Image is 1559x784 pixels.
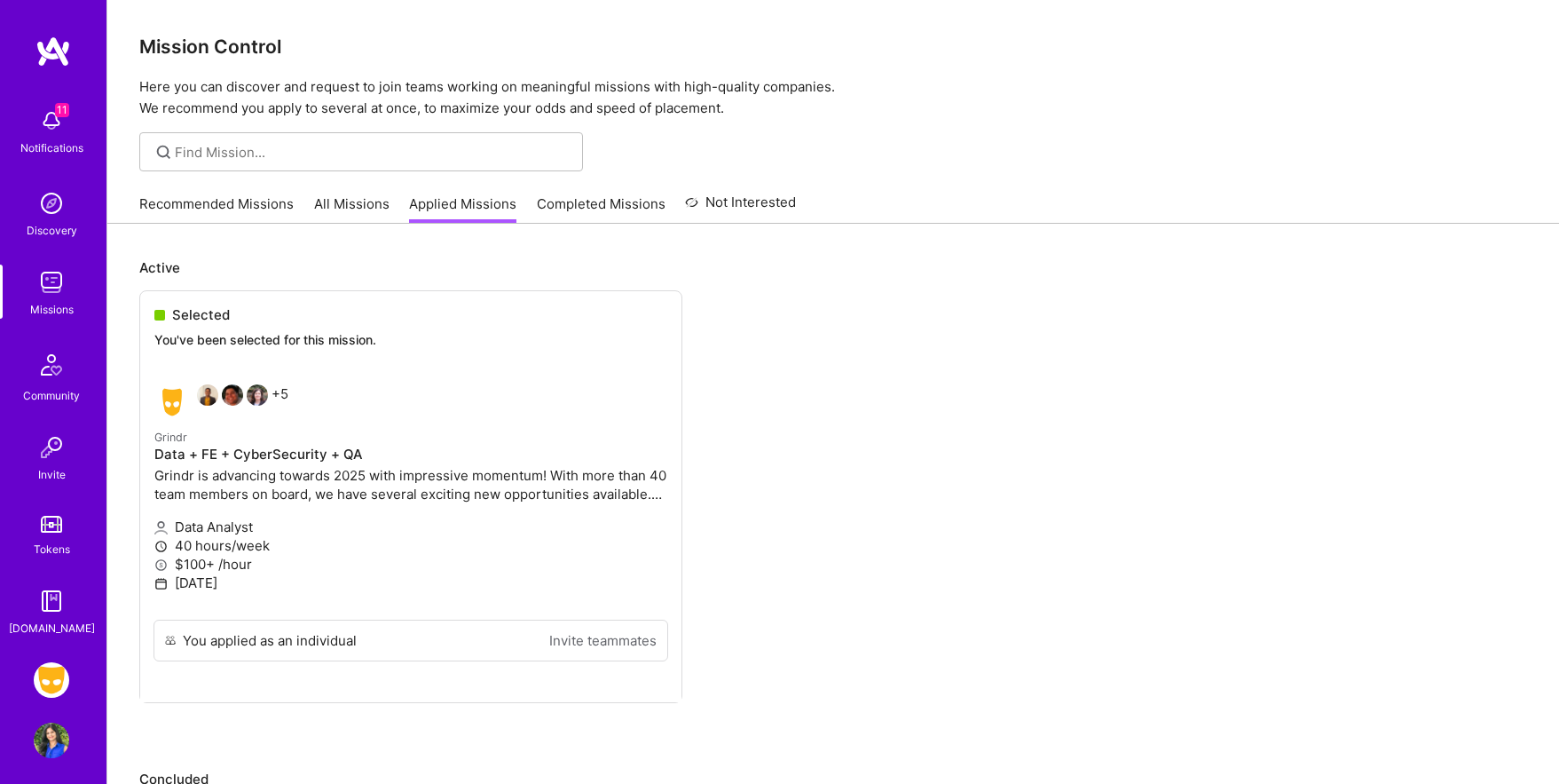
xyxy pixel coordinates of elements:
a: Grindr: Data + FE + CyberSecurity + QA [29,662,74,698]
i: icon SearchGrey [154,142,174,162]
div: Notifications [20,139,83,157]
img: Grindr: Data + FE + CyberSecurity + QA [34,662,69,698]
a: Completed Missions [537,194,665,224]
a: User Avatar [29,723,74,758]
img: Community [30,344,73,386]
img: tokens [41,516,62,533]
a: Recommended Missions [139,194,294,224]
a: All Missions [314,194,390,224]
img: guide book [34,583,69,619]
a: Applied Missions [409,194,516,224]
span: 11 [55,103,69,117]
img: Invite [34,430,69,465]
a: Not Interested [685,192,796,224]
div: Missions [30,300,74,319]
img: discovery [34,186,69,221]
img: bell [34,103,69,139]
input: Find Mission... [175,143,570,162]
p: Active [139,258,1527,277]
p: Here you can discover and request to join teams working on meaningful missions with high-quality ... [139,76,1527,119]
img: logo [35,36,71,67]
div: Tokens [34,540,70,558]
img: User Avatar [34,723,69,758]
div: Discovery [27,221,77,240]
div: [DOMAIN_NAME] [9,619,95,637]
img: teamwork [34,265,69,300]
div: Invite [38,465,66,484]
div: Community [23,386,80,405]
h3: Mission Control [139,36,1527,58]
